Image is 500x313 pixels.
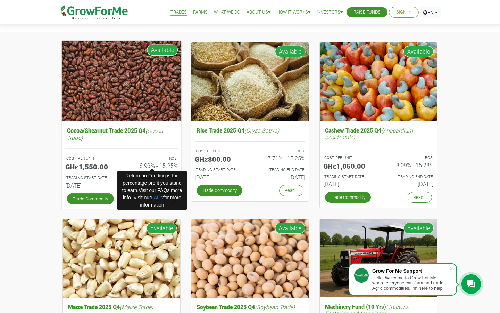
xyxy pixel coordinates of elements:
[320,219,437,297] img: growforme image
[214,9,240,16] a: What We Do
[323,125,434,142] h5: Cashew Trade 2025 Q4
[277,9,310,16] a: How it Works
[62,41,182,121] img: growforme image
[191,219,309,298] img: growforme image
[170,9,187,16] a: Trades
[323,162,373,170] h5: GHȼ1,050.00
[372,268,449,274] div: Grow For Me Support
[320,42,437,121] img: growforme image
[193,9,208,16] a: Farms
[196,167,244,173] p: Estimated Trading Start Date
[396,9,411,16] a: Sign In
[197,185,242,196] a: Trade Commodity
[255,303,295,311] i: (Soybean Trade)
[147,223,177,234] span: Available
[275,223,305,234] span: Available
[279,185,303,196] a: Read...
[127,162,178,169] h6: 8.93% - 15.25%
[67,193,114,204] a: Trade Commodity
[120,303,153,311] i: (Maize Trade)
[66,302,177,312] h5: Maize Trade 2025 Q4
[147,44,178,56] span: Available
[372,275,449,291] div: Hello! Welcome to Grow For Me where everyone can farm and trade Agric commodities. I'm here to help.
[384,162,434,168] h6: 8.09% - 15.28%
[384,180,434,187] h6: [DATE]
[128,155,177,161] p: ROS
[196,148,244,154] p: COST PER UNIT
[191,42,309,121] img: growforme image
[67,127,163,141] i: (Cocoa Trade)
[385,155,433,161] p: ROS
[151,195,163,200] a: FAQs
[323,180,373,187] h6: [DATE]
[420,7,441,18] a: EN
[408,192,432,203] a: Read...
[255,174,305,180] h6: [DATE]
[403,223,434,234] span: Available
[325,192,371,203] a: Trade Commodity
[324,155,372,161] p: COST PER UNIT
[247,9,270,16] a: About Us
[255,155,305,161] h6: 7.71% - 15.25%
[323,125,434,190] a: Cashew Trade 2025 Q4(Anacardium occidentale) COST PER UNIT GHȼ1,050.00 ROS 8.09% - 15.28% TRADING...
[66,175,115,180] p: Estimated Trading Start Date
[65,162,116,171] h5: GHȼ1,550.00
[65,182,116,189] h6: [DATE]
[403,46,434,57] span: Available
[195,302,305,312] h5: Soybean Trade 2025 Q4
[244,127,279,134] i: (Oryza Sativa)
[66,155,115,161] p: COST PER UNIT
[256,167,304,173] p: Estimated Trading End Date
[63,219,180,298] img: growforme image
[195,155,245,163] h5: GHȼ800.00
[275,46,305,57] span: Available
[324,174,372,180] p: Estimated Trading Start Date
[195,174,245,180] h6: [DATE]
[256,148,304,154] p: ROS
[117,171,187,210] div: Return on Funding is the percentage profit you stand to earn.Visit our FAQs more info. Visit our ...
[65,125,178,191] a: Cocoa/Shearnut Trade 2025 Q4(Cocoa Trade) COST PER UNIT GHȼ1,550.00 ROS 8.93% - 15.25% TRADING ST...
[353,9,381,16] a: Raise Funds
[195,125,305,135] h5: Rice Trade 2025 Q4
[385,174,433,180] p: Estimated Trading End Date
[195,125,305,183] a: Rice Trade 2025 Q4(Oryza Sativa) COST PER UNIT GHȼ800.00 ROS 7.71% - 15.25% TRADING START DATE [D...
[317,9,343,16] a: Investors
[65,125,178,142] h5: Cocoa/Shearnut Trade 2025 Q4
[325,127,413,141] i: (Anacardium occidentale)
